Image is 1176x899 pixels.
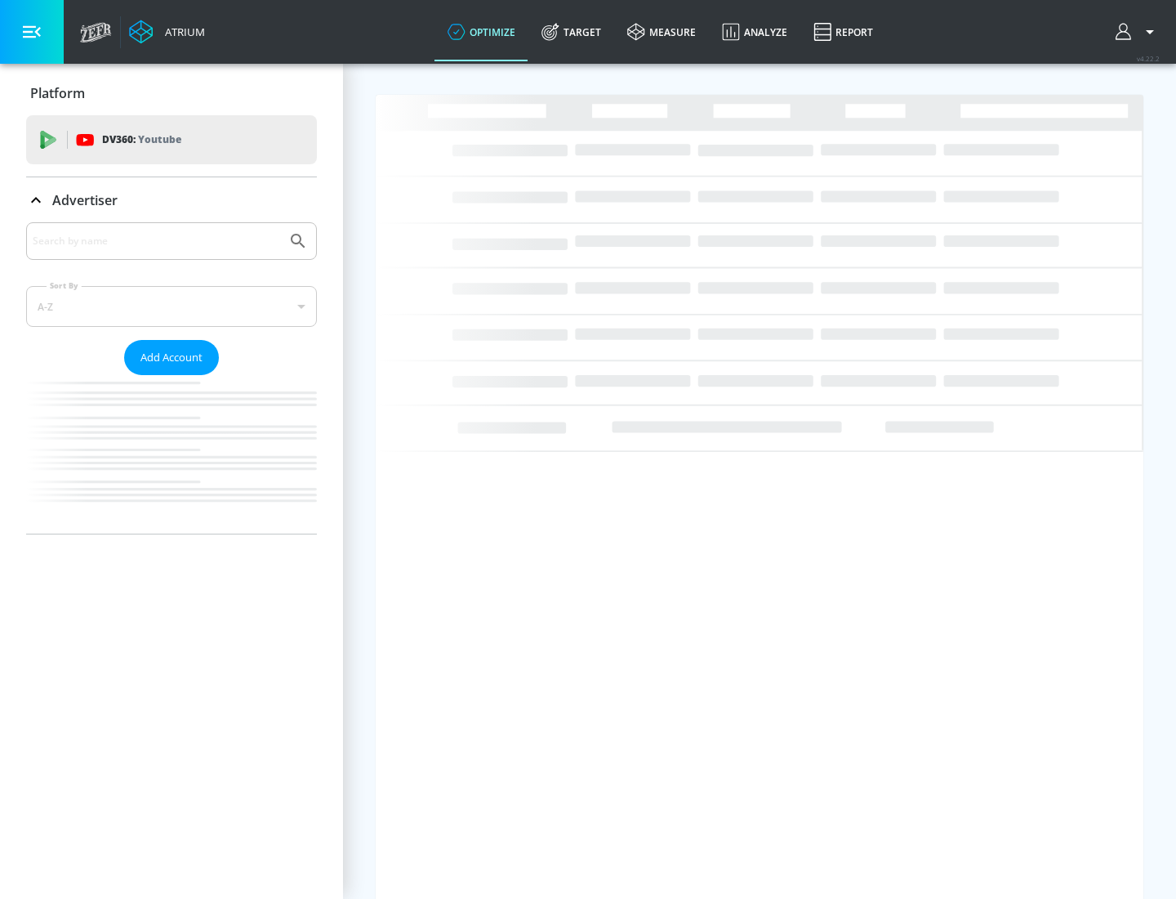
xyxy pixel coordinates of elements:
span: Add Account [140,348,203,367]
span: v 4.22.2 [1137,54,1160,63]
p: DV360: [102,131,181,149]
a: Report [800,2,886,61]
div: A-Z [26,286,317,327]
div: Atrium [158,25,205,39]
a: Target [528,2,614,61]
p: Advertiser [52,191,118,209]
a: measure [614,2,709,61]
a: Atrium [129,20,205,44]
label: Sort By [47,280,82,291]
input: Search by name [33,230,280,252]
a: optimize [434,2,528,61]
div: DV360: Youtube [26,115,317,164]
button: Add Account [124,340,219,375]
nav: list of Advertiser [26,375,317,534]
div: Advertiser [26,177,317,223]
a: Analyze [709,2,800,61]
p: Platform [30,84,85,102]
p: Youtube [138,131,181,148]
div: Platform [26,70,317,116]
div: Advertiser [26,222,317,534]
